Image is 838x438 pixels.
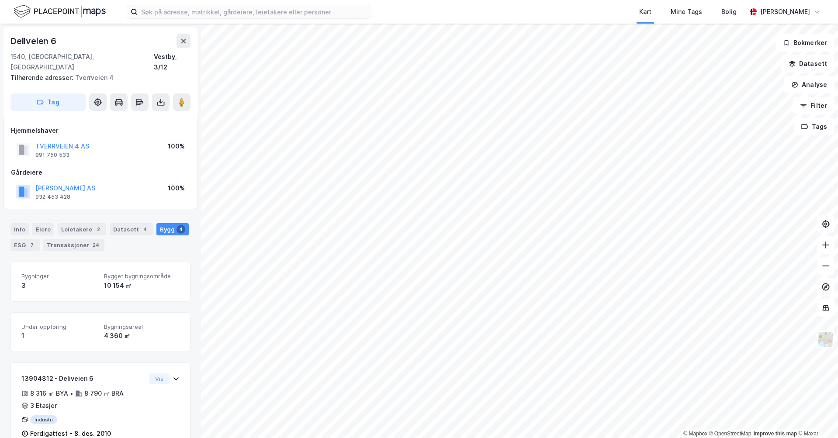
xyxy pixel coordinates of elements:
[149,373,169,384] button: Vis
[794,396,838,438] iframe: Chat Widget
[138,5,371,18] input: Søk på adresse, matrikkel, gårdeiere, leietakere eller personer
[104,280,180,291] div: 10 154 ㎡
[84,388,124,399] div: 8 790 ㎡ BRA
[11,125,190,136] div: Hjemmelshaver
[784,76,835,93] button: Analyse
[91,241,101,249] div: 24
[11,167,190,178] div: Gårdeiere
[28,241,36,249] div: 7
[35,152,69,159] div: 991 750 533
[177,225,185,234] div: 4
[156,223,189,235] div: Bygg
[141,225,149,234] div: 4
[30,388,68,399] div: 8 316 ㎡ BYA
[10,52,154,72] div: 1540, [GEOGRAPHIC_DATA], [GEOGRAPHIC_DATA]
[154,52,190,72] div: Vestby, 3/12
[794,118,835,135] button: Tags
[104,323,180,331] span: Bygningsareal
[10,93,86,111] button: Tag
[21,280,97,291] div: 3
[94,225,103,234] div: 2
[793,97,835,114] button: Filter
[639,7,651,17] div: Kart
[104,331,180,341] div: 4 360 ㎡
[58,223,106,235] div: Leietakere
[104,272,180,280] span: Bygget bygningsområde
[30,400,57,411] div: 3 Etasjer
[21,373,146,384] div: 13904812 - Deliveien 6
[10,74,75,81] span: Tilhørende adresser:
[168,183,185,193] div: 100%
[43,239,104,251] div: Transaksjoner
[776,34,835,52] button: Bokmerker
[21,331,97,341] div: 1
[709,431,751,437] a: OpenStreetMap
[21,272,97,280] span: Bygninger
[817,331,834,348] img: Z
[754,431,797,437] a: Improve this map
[110,223,153,235] div: Datasett
[10,223,29,235] div: Info
[70,390,73,397] div: •
[21,323,97,331] span: Under oppføring
[671,7,702,17] div: Mine Tags
[683,431,707,437] a: Mapbox
[14,4,106,19] img: logo.f888ab2527a4732fd821a326f86c7f29.svg
[32,223,54,235] div: Eiere
[721,7,737,17] div: Bolig
[10,34,58,48] div: Deliveien 6
[10,239,40,251] div: ESG
[10,72,184,83] div: Tverrveien 4
[760,7,810,17] div: [PERSON_NAME]
[35,193,70,200] div: 932 453 428
[781,55,835,72] button: Datasett
[168,141,185,152] div: 100%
